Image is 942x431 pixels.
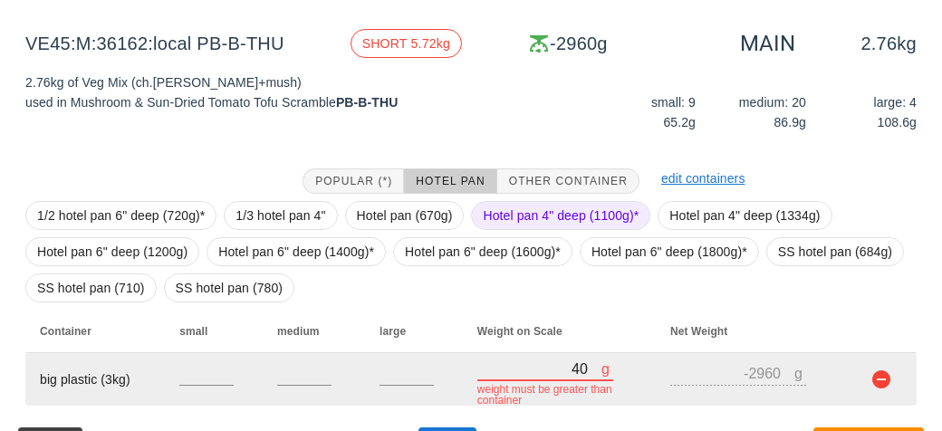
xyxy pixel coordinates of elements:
[365,310,463,353] th: large: Not sorted. Activate to sort ascending.
[380,325,406,338] span: large
[483,202,639,229] span: Hotel pan 4" deep (1100g)*
[778,238,892,265] span: SS hotel pan (684g)
[25,353,165,406] td: big plastic (3kg)
[263,310,365,353] th: medium: Not sorted. Activate to sort ascending.
[810,89,920,136] div: large: 4 108.6g
[40,325,91,338] span: Container
[218,238,374,265] span: Hotel pan 6" deep (1400g)*
[508,175,628,187] span: Other Container
[591,238,747,265] span: Hotel pan 6" deep (1800g)*
[336,95,398,110] strong: PB-B-THU
[656,310,849,353] th: Net Weight: Not sorted. Activate to sort ascending.
[699,89,810,136] div: medium: 20 86.9g
[25,310,165,353] th: Container: Not sorted. Activate to sort ascending.
[405,238,561,265] span: Hotel pan 6" deep (1600g)*
[303,168,404,194] button: Popular (*)
[415,175,485,187] span: Hotel Pan
[794,361,806,385] div: g
[589,89,699,136] div: small: 9 65.2g
[477,384,613,406] div: weight must be greater than container
[179,325,207,338] span: small
[165,310,263,353] th: small: Not sorted. Activate to sort ascending.
[661,171,745,186] a: edit containers
[37,238,187,265] span: Hotel pan 6" deep (1200g)
[176,274,284,302] span: SS hotel pan (780)
[849,310,917,353] th: Not sorted. Activate to sort ascending.
[404,168,496,194] button: Hotel Pan
[357,202,453,229] span: Hotel pan (670g)
[37,202,205,229] span: 1/2 hotel pan 6" deep (720g)*
[740,29,795,58] div: MAIN
[277,325,320,338] span: medium
[235,202,325,229] span: 1/3 hotel pan 4"
[477,325,562,338] span: Weight on Scale
[669,202,820,229] span: Hotel pan 4" deep (1334g)
[14,62,471,150] div: 2.76kg of Veg Mix (ch.[PERSON_NAME]+mush) used in Mushroom & Sun-Dried Tomato Tofu Scramble
[670,325,727,338] span: Net Weight
[463,310,656,353] th: Weight on Scale: Not sorted. Activate to sort ascending.
[11,14,931,72] div: VE45:M:36162:local PB-B-THU -2960g 2.76kg
[314,175,392,187] span: Popular (*)
[497,168,639,194] button: Other Container
[37,274,145,302] span: SS hotel pan (710)
[601,357,613,380] div: g
[362,30,450,57] span: SHORT 5.72kg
